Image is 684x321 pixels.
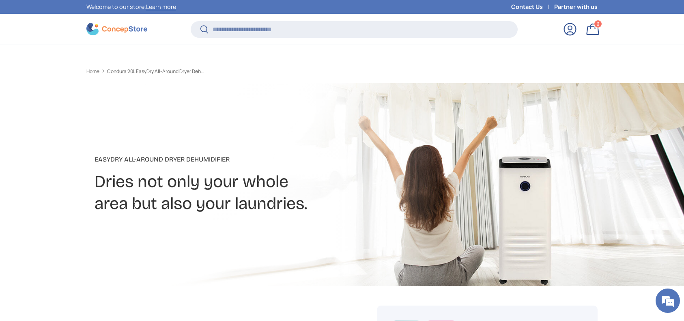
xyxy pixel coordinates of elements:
img: ConcepStore [86,23,147,35]
h2: Dries not only your whole area but also your laundries. [95,171,406,215]
a: Learn more [146,3,176,11]
a: Partner with us [554,2,598,11]
a: Contact Us [511,2,554,11]
p: Welcome to our store. [86,2,176,11]
nav: Breadcrumbs [86,68,357,75]
a: Condura 20L EasyDry All-Around Dryer Dehumidifier [107,69,204,74]
span: 2 [597,21,600,27]
p: EasyDry All-Around Dryer Dehumidifier [95,155,406,164]
a: Home [86,69,99,74]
